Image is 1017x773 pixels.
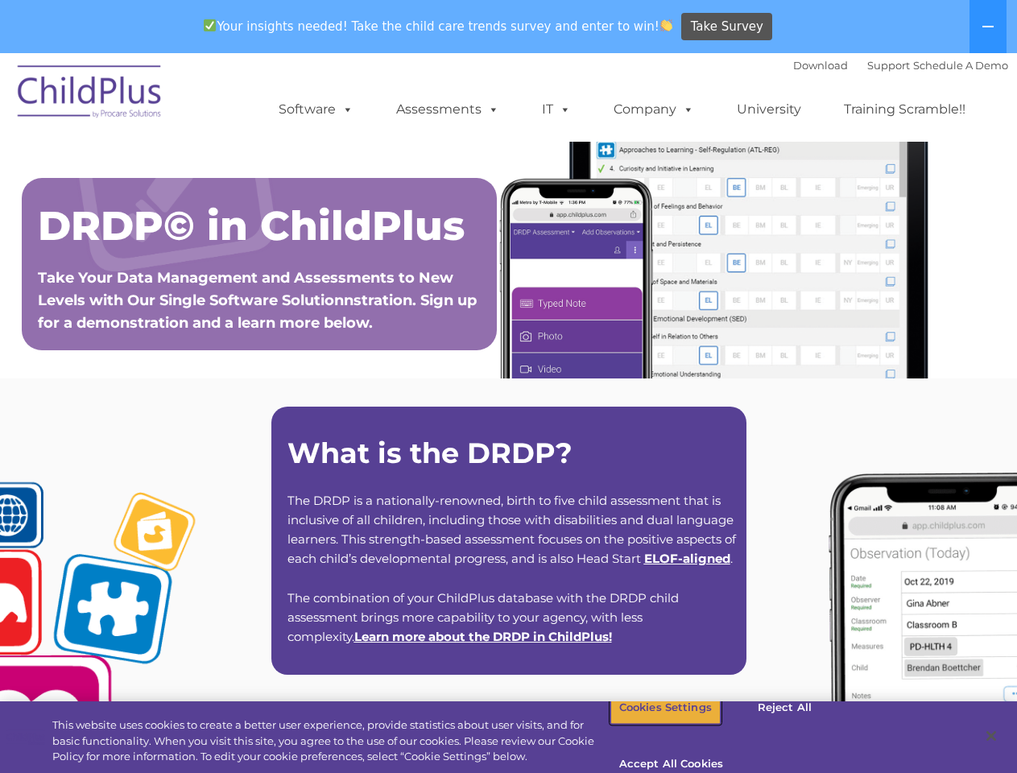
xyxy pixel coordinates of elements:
span: Your insights needed! Take the child care trends survey and enter to win! [197,10,680,42]
a: Training Scramble!! [828,93,982,126]
font: | [793,59,1008,72]
div: This website uses cookies to create a better user experience, provide statistics about user visit... [52,717,610,765]
span: ! [354,629,612,644]
span: Take Your Data Management and Assessments to New Levels with Our Single Software Solutionnstratio... [38,269,477,332]
a: Company [597,93,710,126]
a: IT [526,93,587,126]
span: DRDP© in ChildPlus [38,201,465,250]
span: Take Survey [691,13,763,41]
a: ELOF-aligned [644,551,730,566]
img: ✅ [204,19,216,31]
span: The DRDP is a nationally-renowned, birth to five child assessment that is inclusive of all childr... [287,493,736,566]
a: Support [867,59,910,72]
strong: What is the DRDP? [287,436,573,470]
a: Download [793,59,848,72]
a: Take Survey [681,13,772,41]
a: University [721,93,817,126]
a: Schedule A Demo [913,59,1008,72]
button: Close [974,718,1009,754]
a: Software [263,93,370,126]
a: Learn more about the DRDP in ChildPlus [354,629,609,644]
button: Reject All [734,691,835,725]
a: Assessments [380,93,515,126]
img: ChildPlus by Procare Solutions [10,54,171,134]
span: The combination of your ChildPlus database with the DRDP child assessment brings more capability ... [287,590,679,644]
img: 👏 [660,19,672,31]
button: Cookies Settings [610,691,721,725]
